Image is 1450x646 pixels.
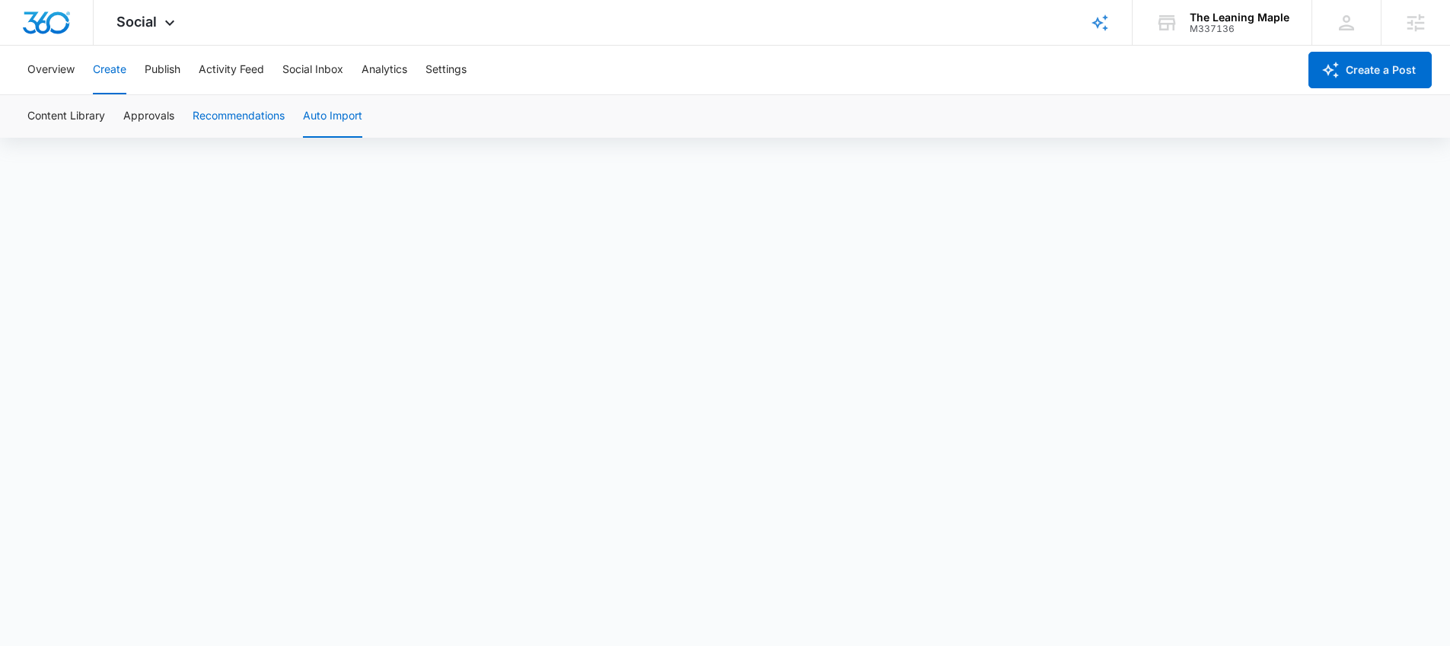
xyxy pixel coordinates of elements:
div: account name [1190,11,1289,24]
button: Analytics [362,46,407,94]
button: Auto Import [303,95,362,138]
button: Create a Post [1308,52,1432,88]
button: Recommendations [193,95,285,138]
button: Publish [145,46,180,94]
button: Content Library [27,95,105,138]
button: Overview [27,46,75,94]
button: Activity Feed [199,46,264,94]
div: account id [1190,24,1289,34]
button: Create [93,46,126,94]
button: Approvals [123,95,174,138]
button: Settings [425,46,467,94]
button: Social Inbox [282,46,343,94]
span: Social [116,14,157,30]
